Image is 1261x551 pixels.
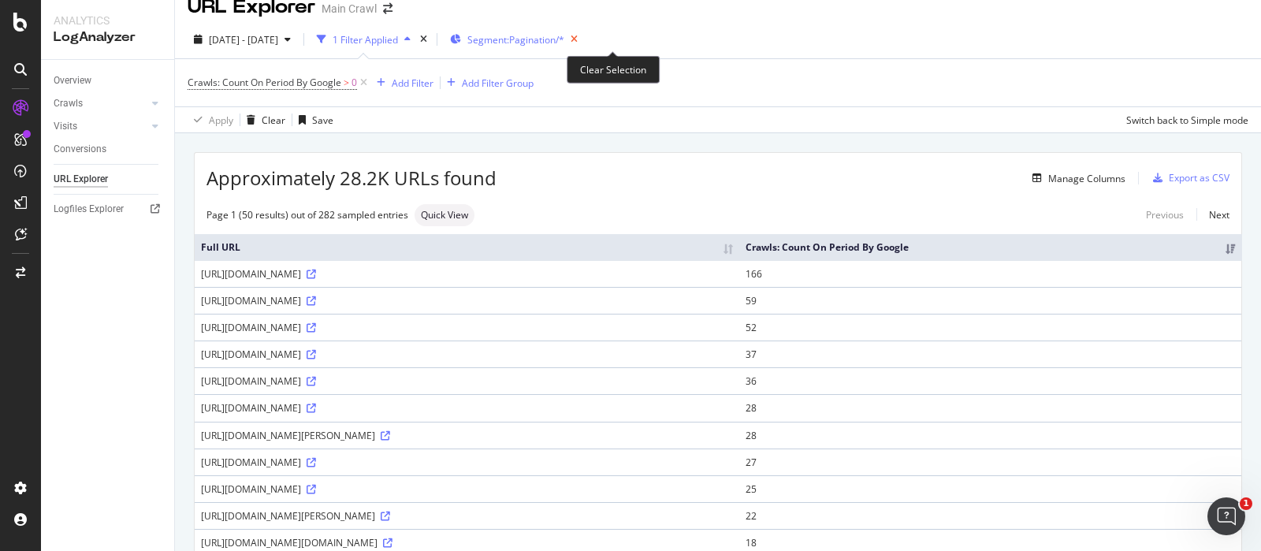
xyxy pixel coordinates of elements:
[467,33,564,47] span: Segment: Pagination/*
[370,73,433,92] button: Add Filter
[188,76,341,89] span: Crawls: Count On Period By Google
[54,141,163,158] a: Conversions
[188,27,297,52] button: [DATE] - [DATE]
[322,1,377,17] div: Main Crawl
[739,367,1241,394] td: 36
[1120,107,1248,132] button: Switch back to Simple mode
[54,73,91,89] div: Overview
[462,76,534,90] div: Add Filter Group
[54,95,83,112] div: Crawls
[54,13,162,28] div: Analytics
[54,73,163,89] a: Overview
[201,536,733,549] div: [URL][DOMAIN_NAME][DOMAIN_NAME]
[195,234,739,260] th: Full URL: activate to sort column ascending
[1240,497,1252,510] span: 1
[352,72,357,94] span: 0
[54,118,147,135] a: Visits
[201,321,733,334] div: [URL][DOMAIN_NAME]
[421,210,468,220] span: Quick View
[1026,169,1125,188] button: Manage Columns
[54,95,147,112] a: Crawls
[54,28,162,47] div: LogAnalyzer
[54,141,106,158] div: Conversions
[209,33,278,47] span: [DATE] - [DATE]
[201,456,733,469] div: [URL][DOMAIN_NAME]
[1048,172,1125,185] div: Manage Columns
[201,267,733,281] div: [URL][DOMAIN_NAME]
[415,204,474,226] div: neutral label
[201,374,733,388] div: [URL][DOMAIN_NAME]
[292,107,333,132] button: Save
[1196,203,1229,226] a: Next
[344,76,349,89] span: >
[1126,114,1248,127] div: Switch back to Simple mode
[201,294,733,307] div: [URL][DOMAIN_NAME]
[444,27,584,52] button: Segment:Pagination/*
[739,234,1241,260] th: Crawls: Count On Period By Google: activate to sort column ascending
[201,401,733,415] div: [URL][DOMAIN_NAME]
[209,114,233,127] div: Apply
[739,287,1241,314] td: 59
[54,201,163,218] a: Logfiles Explorer
[201,429,733,442] div: [URL][DOMAIN_NAME][PERSON_NAME]
[206,165,497,192] span: Approximately 28.2K URLs found
[739,449,1241,475] td: 27
[54,171,108,188] div: URL Explorer
[262,114,285,127] div: Clear
[441,73,534,92] button: Add Filter Group
[739,502,1241,529] td: 22
[240,107,285,132] button: Clear
[206,208,408,222] div: Page 1 (50 results) out of 282 sampled entries
[54,171,163,188] a: URL Explorer
[739,260,1241,287] td: 166
[567,56,660,84] div: Clear Selection
[739,341,1241,367] td: 37
[739,314,1241,341] td: 52
[1169,171,1229,184] div: Export as CSV
[739,475,1241,502] td: 25
[383,3,392,14] div: arrow-right-arrow-left
[392,76,433,90] div: Add Filter
[1207,497,1245,535] iframe: Intercom live chat
[188,107,233,132] button: Apply
[312,114,333,127] div: Save
[201,348,733,361] div: [URL][DOMAIN_NAME]
[417,32,430,47] div: times
[54,118,77,135] div: Visits
[54,201,124,218] div: Logfiles Explorer
[739,422,1241,449] td: 28
[201,509,733,523] div: [URL][DOMAIN_NAME][PERSON_NAME]
[1147,166,1229,191] button: Export as CSV
[739,394,1241,421] td: 28
[311,27,417,52] button: 1 Filter Applied
[201,482,733,496] div: [URL][DOMAIN_NAME]
[333,33,398,47] div: 1 Filter Applied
